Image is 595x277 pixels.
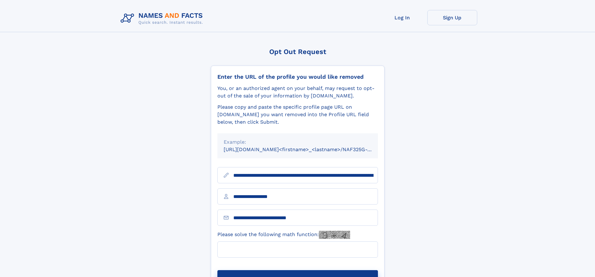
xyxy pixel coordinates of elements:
div: Enter the URL of the profile you would like removed [217,73,378,80]
label: Please solve the following math function: [217,231,350,239]
div: Please copy and paste the specific profile page URL on [DOMAIN_NAME] you want removed into the Pr... [217,103,378,126]
div: Opt Out Request [211,48,384,56]
a: Sign Up [427,10,477,25]
small: [URL][DOMAIN_NAME]<firstname>_<lastname>/NAF325G-xxxxxxxx [224,146,390,152]
div: You, or an authorized agent on your behalf, may request to opt-out of the sale of your informatio... [217,85,378,100]
a: Log In [377,10,427,25]
div: Example: [224,138,372,146]
img: Logo Names and Facts [118,10,208,27]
